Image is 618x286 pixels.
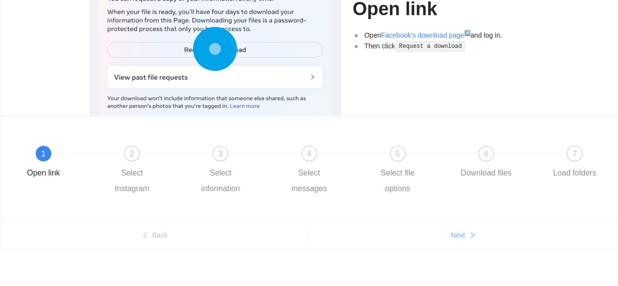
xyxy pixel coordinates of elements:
div: 3Select information [192,146,280,197]
div: Select Instagram [104,165,160,197]
div: 4Select messages [281,146,369,197]
div: 1Open link [15,146,104,181]
span: right [469,232,476,240]
div: 5Select file options [369,146,458,197]
code: Request a download [396,42,465,51]
span: Next [451,230,465,241]
div: Download files [461,165,511,181]
button: leftBack [0,227,309,243]
div: Select information [192,165,249,197]
div: Select file options [369,165,426,197]
div: Load folders [553,165,596,181]
div: 7Load folders [546,146,603,181]
div: Open link [27,165,60,181]
span: 5 [395,150,400,158]
div: Select messages [281,165,338,197]
sup: ↗ [464,30,470,36]
span: 3 [218,150,223,158]
span: 4 [307,150,311,158]
span: 1 [42,150,46,158]
li: Open and log in. [362,30,529,41]
button: Nextright [309,227,618,243]
div: 2Select Instagram [104,146,192,197]
span: 7 [573,150,577,158]
a: Facebook's download page↗ [381,31,470,39]
div: 6Download files [458,146,546,181]
span: 2 [130,150,134,158]
span: 6 [484,150,488,158]
li: Then click [362,41,529,52]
